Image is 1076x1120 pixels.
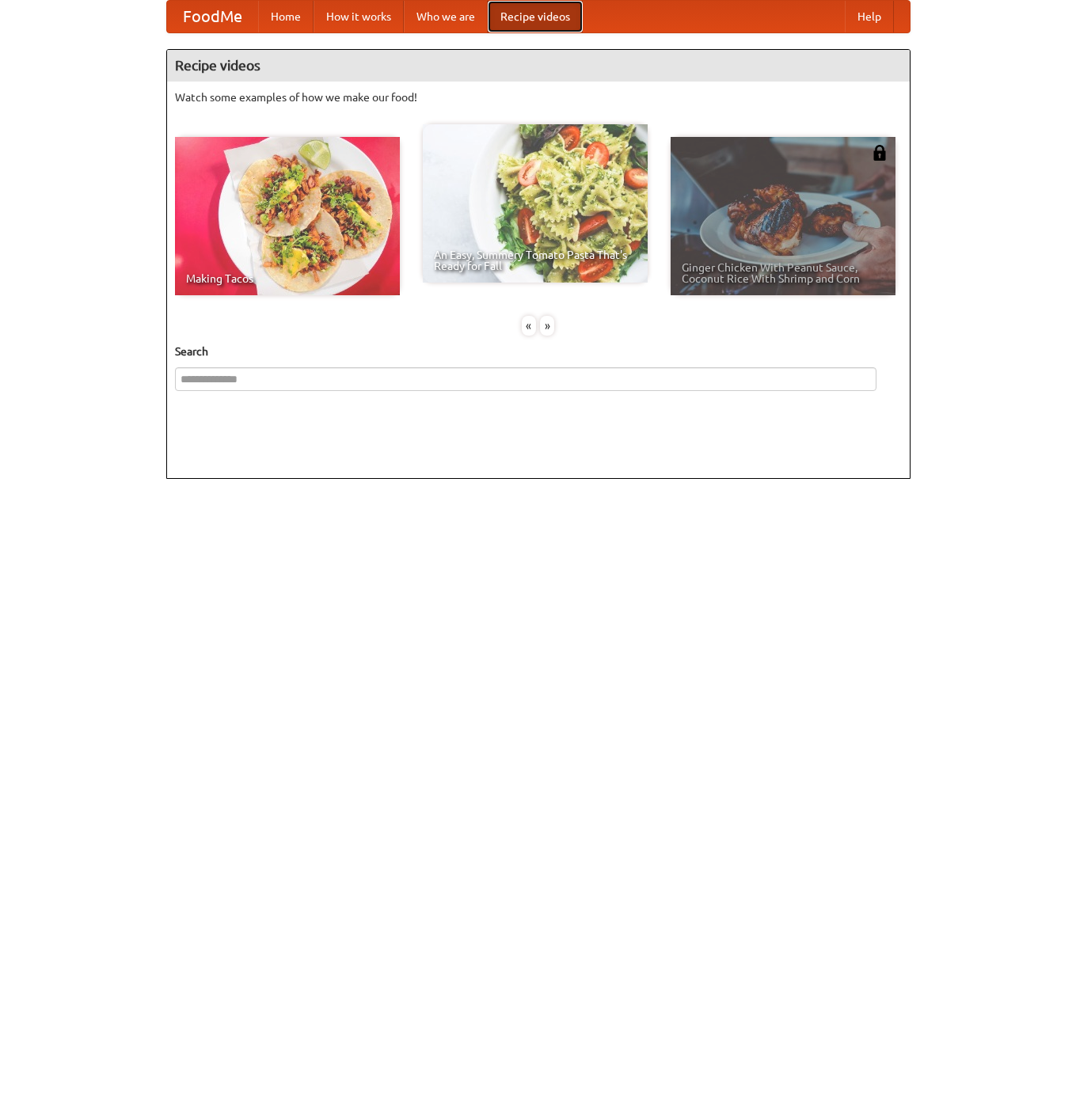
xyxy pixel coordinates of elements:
a: An Easy, Summery Tomato Pasta That's Ready for Fall [423,124,648,283]
a: Who we are [404,1,488,32]
a: Help [845,1,894,32]
span: An Easy, Summery Tomato Pasta That's Ready for Fall [434,249,637,271]
a: Home [258,1,314,32]
a: Recipe videos [488,1,583,32]
div: « [522,316,536,336]
a: FoodMe [167,1,258,32]
span: Making Tacos [186,273,389,284]
h4: Recipe videos [167,50,910,82]
div: » [540,316,554,336]
a: Making Tacos [175,137,400,295]
img: 483408.png [872,145,888,161]
p: Watch some examples of how we make our food! [175,89,902,105]
a: How it works [314,1,404,32]
h5: Search [175,344,902,359]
